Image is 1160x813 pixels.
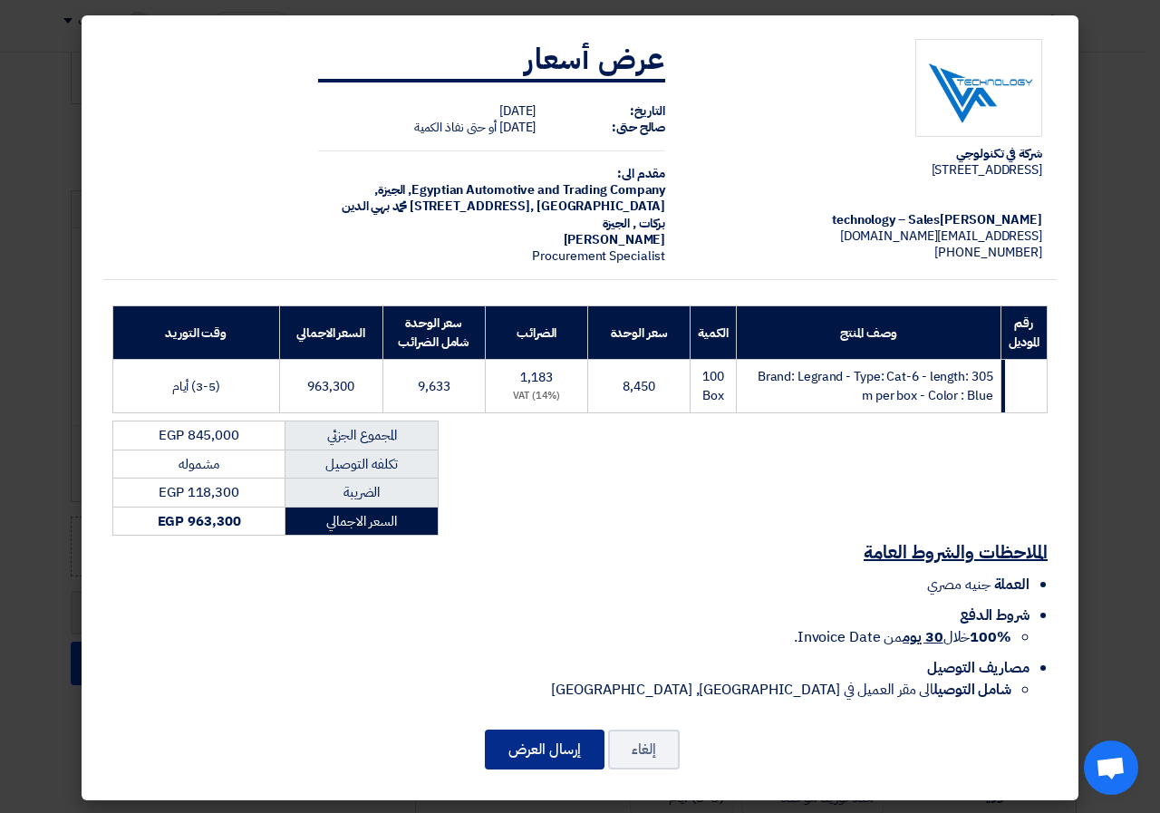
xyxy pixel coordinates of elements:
div: [PERSON_NAME]technology – Sales [694,212,1042,228]
li: الى مقر العميل في [GEOGRAPHIC_DATA], [GEOGRAPHIC_DATA] [112,679,1011,701]
span: مشموله [179,454,218,474]
u: 30 يوم [903,626,942,648]
span: 1,183 [520,368,553,387]
strong: EGP 963,300 [158,511,241,531]
td: EGP 845,000 [113,421,285,450]
div: شركة في تكنولوجي [694,146,1042,162]
button: إرسال العرض [485,730,604,769]
span: [EMAIL_ADDRESS][DOMAIN_NAME] [840,227,1042,246]
span: [DATE] [499,118,536,137]
span: Egyptian Automotive and Trading Company, [408,180,665,199]
strong: مقدم الى: [617,164,665,183]
div: (14%) VAT [493,389,580,404]
th: الضرائب [485,306,587,360]
span: 100 Box [702,367,724,405]
td: تكلفه التوصيل [285,450,439,479]
th: سعر الوحدة [588,306,691,360]
span: جنيه مصري [927,574,990,595]
button: إلغاء [608,730,680,769]
img: Company Logo [915,39,1042,138]
span: (3-5) أيام [172,377,220,396]
strong: التاريخ: [630,102,665,121]
th: وقت التوريد [113,306,280,360]
strong: عرض أسعار [525,37,665,81]
u: الملاحظات والشروط العامة [864,538,1048,566]
th: سعر الوحدة شامل الضرائب [382,306,485,360]
strong: صالح حتى: [612,118,665,137]
span: [PHONE_NUMBER] [934,243,1042,262]
strong: شامل التوصيل [933,679,1011,701]
span: مصاريف التوصيل [927,657,1029,679]
th: السعر الاجمالي [279,306,382,360]
th: رقم الموديل [1000,306,1047,360]
span: الجيزة, [GEOGRAPHIC_DATA] ,[STREET_ADDRESS] محمد بهي الدين بركات , الجيزة [342,180,665,232]
span: Procurement Specialist [532,247,665,266]
div: Open chat [1084,740,1138,795]
span: 9,633 [418,377,450,396]
td: السعر الاجمالي [285,507,439,536]
span: 8,450 [623,377,655,396]
strong: 100% [970,626,1011,648]
span: [PERSON_NAME] [564,230,666,249]
span: 963,300 [307,377,353,396]
th: وصف المنتج [737,306,1000,360]
td: المجموع الجزئي [285,421,439,450]
span: Brand: Legrand - Type: Cat-6 - length: 305 m per box - Color : Blue [758,367,993,405]
td: الضريبة [285,479,439,508]
span: أو حتى نفاذ الكمية [414,118,497,137]
span: [STREET_ADDRESS] [932,160,1042,179]
span: شروط الدفع [960,605,1029,626]
span: خلال من Invoice Date. [794,626,1011,648]
span: العملة [994,574,1029,595]
th: الكمية [690,306,736,360]
span: [DATE] [499,102,536,121]
span: EGP 118,300 [159,482,239,502]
